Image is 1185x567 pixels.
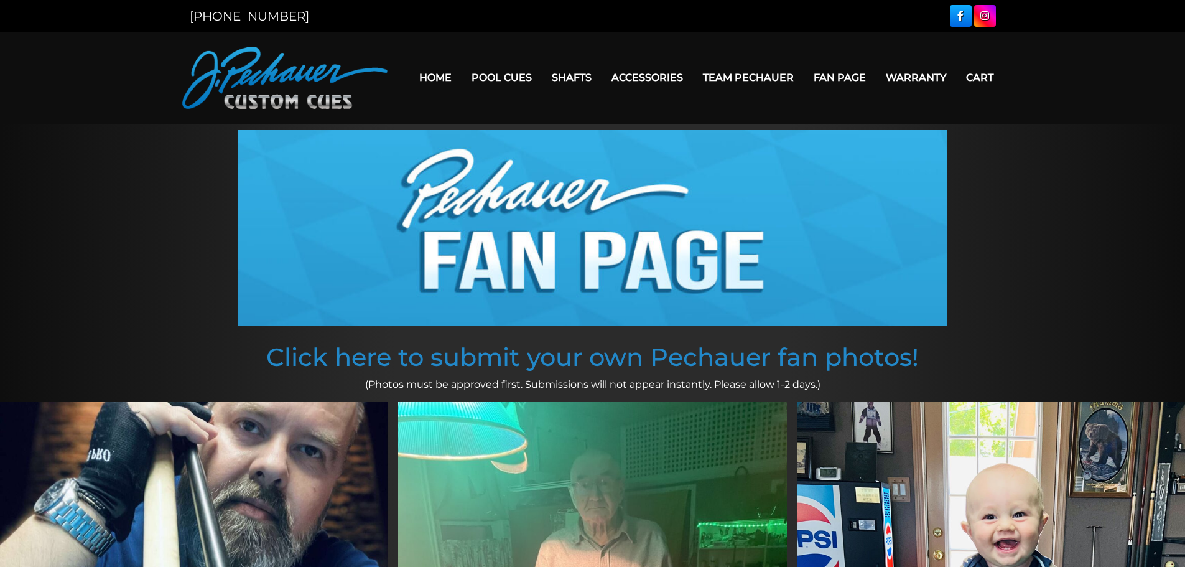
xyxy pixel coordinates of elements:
a: Click here to submit your own Pechauer fan photos! [266,342,919,372]
a: Accessories [602,62,693,93]
a: Warranty [876,62,956,93]
a: Cart [956,62,1003,93]
a: Team Pechauer [693,62,804,93]
a: Shafts [542,62,602,93]
a: Fan Page [804,62,876,93]
img: Pechauer Custom Cues [182,47,388,109]
a: Pool Cues [462,62,542,93]
a: [PHONE_NUMBER] [190,9,309,24]
a: Home [409,62,462,93]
